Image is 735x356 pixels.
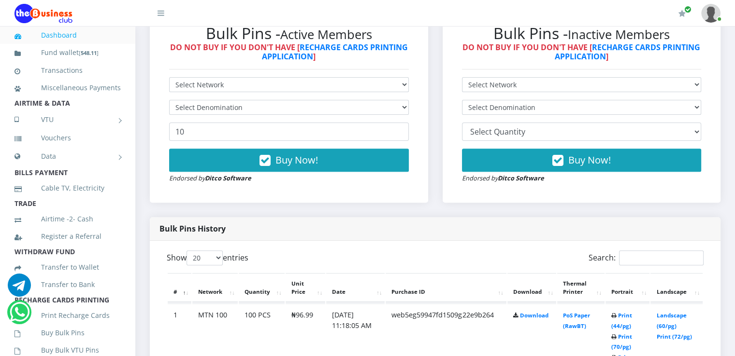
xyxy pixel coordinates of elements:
[169,174,251,182] small: Endorsed by
[462,24,702,42] h2: Bulk Pins -
[14,4,72,23] img: Logo
[520,312,548,319] a: Download
[14,24,121,46] a: Dashboard
[14,208,121,230] a: Airtime -2- Cash
[169,149,409,172] button: Buy Now!
[678,10,686,17] i: Renew/Upgrade Subscription
[187,250,223,265] select: Showentries
[170,42,408,62] strong: DO NOT BUY IF YOU DON'T HAVE [ ]
[386,273,506,303] th: Purchase ID: activate to sort column ascending
[684,6,692,13] span: Renew/Upgrade Subscription
[81,49,97,56] b: 548.11
[701,4,721,23] img: User
[14,322,121,344] a: Buy Bulk Pins
[14,59,121,82] a: Transactions
[280,26,372,43] small: Active Members
[79,49,99,56] small: [ ]
[14,77,121,99] a: Miscellaneous Payments
[275,153,318,166] span: Buy Now!
[498,174,544,182] strong: Ditco Software
[14,177,121,199] a: Cable TV, Electricity
[159,223,226,234] strong: Bulk Pins History
[14,41,121,64] a: Fund wallet[548.11]
[656,333,692,340] a: Print (72/pg)
[14,144,121,168] a: Data
[557,273,605,303] th: Thermal Printer: activate to sort column ascending
[14,256,121,278] a: Transfer to Wallet
[286,273,325,303] th: Unit Price: activate to sort column ascending
[619,250,704,265] input: Search:
[14,274,121,296] a: Transfer to Bank
[262,42,408,62] a: RECHARGE CARDS PRINTING APPLICATION
[462,174,544,182] small: Endorsed by
[462,149,702,172] button: Buy Now!
[611,333,632,351] a: Print (70/pg)
[8,281,31,297] a: Chat for support
[568,26,670,43] small: Inactive Members
[239,273,285,303] th: Quantity: activate to sort column ascending
[656,312,686,329] a: Landscape (60/pg)
[563,312,590,329] a: PoS Paper (RawBT)
[650,273,703,303] th: Landscape: activate to sort column ascending
[555,42,701,62] a: RECHARGE CARDS PRINTING APPLICATION
[14,108,121,132] a: VTU
[167,250,248,265] label: Show entries
[168,273,191,303] th: #: activate to sort column descending
[14,304,121,327] a: Print Recharge Cards
[326,273,385,303] th: Date: activate to sort column ascending
[589,250,704,265] label: Search:
[605,273,649,303] th: Portrait: activate to sort column ascending
[611,312,632,329] a: Print (44/pg)
[169,123,409,141] input: Enter Quantity
[507,273,556,303] th: Download: activate to sort column ascending
[10,308,29,324] a: Chat for support
[192,273,238,303] th: Network: activate to sort column ascending
[169,24,409,42] h2: Bulk Pins -
[568,153,611,166] span: Buy Now!
[14,225,121,247] a: Register a Referral
[14,127,121,149] a: Vouchers
[205,174,251,182] strong: Ditco Software
[462,42,700,62] strong: DO NOT BUY IF YOU DON'T HAVE [ ]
